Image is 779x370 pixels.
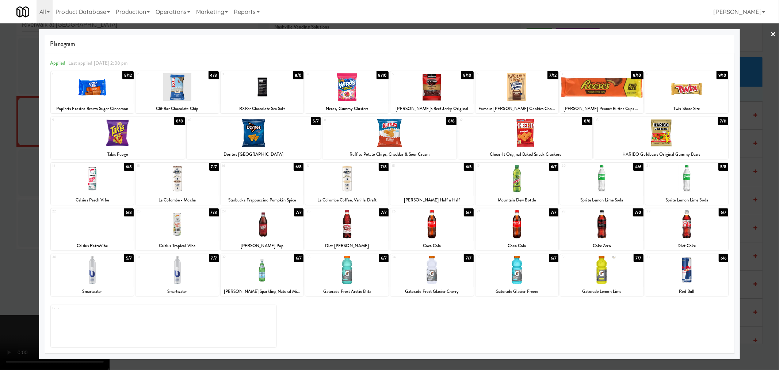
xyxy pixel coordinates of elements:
div: PopTarts Frosted Brown Sugar Cinnamon [52,104,133,113]
div: Smartwater [135,287,219,296]
div: 23 [137,208,177,215]
div: 6/8 [294,163,303,171]
div: 48/10Nerds, Gummy Clusters [305,71,389,113]
div: Sprite Lemon Lime Soda [646,196,728,205]
div: 30 [52,254,92,260]
div: 26 [392,208,432,215]
div: 10 [188,117,254,123]
div: La Colombe Coffee, Vanilla Draft [306,196,387,205]
div: 8/8 [174,117,184,125]
div: [PERSON_NAME] Sparkling Natural Mineral Water [221,287,304,296]
div: Gatorade Frost Glacier Cherry [390,287,474,296]
div: Coke Zero [561,241,642,250]
div: 6/5 [464,163,473,171]
div: 8/12 [122,71,134,79]
div: Ruffles Potato Chips, Cheddar & Sour Cream [324,150,455,159]
div: Celsius Tropical Vibe [135,241,219,250]
div: 2 [137,71,177,78]
div: Nerds, Gummy Clusters [305,104,389,113]
div: 67/12Famous [PERSON_NAME] Cookies Chocolate Chip [476,71,559,113]
div: Smartwater [52,287,133,296]
div: Celsius Peach Vibe [52,196,133,205]
div: Gatorade Lemon Lime [561,287,642,296]
div: 28 [562,208,602,215]
div: 58/10[PERSON_NAME]'s Beef Jerky Original [390,71,474,113]
div: [PERSON_NAME] Half n Half [392,196,473,205]
div: [PERSON_NAME] Peanut Butter Cups King Size [561,104,642,113]
div: 35 [477,254,517,260]
div: 8/0 [293,71,303,79]
div: Gatorade Glacier Freeze [477,287,558,296]
div: 317/7Smartwater [135,254,219,296]
div: 7/7 [209,254,219,262]
div: RXBar Chocolate Sea Salt [221,104,304,113]
div: 19 [477,163,517,169]
div: 146/8Celsius Peach Vibe [51,163,134,205]
div: 6/7 [464,208,473,216]
div: 18/12PopTarts Frosted Brown Sugar Cinnamon [51,71,134,113]
div: 6/8 [124,208,134,216]
div: 5 [392,71,432,78]
div: Celsius Tropical Vibe [137,241,218,250]
div: Starbucks Frappuccino Pumpkin Spice [221,196,304,205]
div: Twix Share Size [646,104,728,113]
div: 98/8Takis Fuego [51,117,185,159]
div: 29 [647,208,687,215]
div: 6/7 [549,163,558,171]
div: Gatorade Glacier Freeze [476,287,559,296]
div: HARIBO Goldbears Original Gummy Bears [595,150,727,159]
div: 89/10Twix Share Size [645,71,729,113]
div: Gatorade Lemon Lime [560,287,644,296]
div: 266/7Coca Cola [390,208,474,250]
div: Famous [PERSON_NAME] Cookies Chocolate Chip [477,104,558,113]
div: Sprite Lemon Lime Soda [645,196,729,205]
div: Coca Cola [390,241,474,250]
div: 38/0RXBar Chocolate Sea Salt [221,71,304,113]
div: 24 [222,208,262,215]
div: [PERSON_NAME] Half n Half [390,196,474,205]
div: HARIBO Goldbears Original Gummy Bears [594,150,728,159]
div: 157/7La Colombe - Mocha [135,163,219,205]
div: [PERSON_NAME]'s Beef Jerky Original [392,104,473,113]
div: Coke Zero [560,241,644,250]
div: Takis Fuego [52,150,184,159]
div: 6/7 [379,254,389,262]
div: Diet Coke [645,241,729,250]
div: Red Bull [646,287,728,296]
div: 8/8 [446,117,457,125]
img: Micromart [16,5,29,18]
div: Extra [52,305,164,312]
div: 18 [392,163,432,169]
div: 25 [307,208,347,215]
div: 204/6Sprite Lemon Lime Soda [560,163,644,205]
div: Celsius Peach Vibe [51,196,134,205]
span: Last applied [DATE] 2:08 pm [68,60,127,67]
div: [PERSON_NAME] Pop [222,241,303,250]
div: 34 [392,254,432,260]
div: 6 [477,71,517,78]
div: La Colombe Coffee, Vanilla Draft [305,196,389,205]
div: 247/7[PERSON_NAME] Pop [221,208,304,250]
div: 336/7Gatorade Frost Arctic Blitz [305,254,389,296]
div: Sprite Lemon Lime Soda [561,196,642,205]
div: Mountain Dew Bottle [476,196,559,205]
div: Gatorade Frost Glacier Cherry [392,287,473,296]
div: 166/8Starbucks Frappuccino Pumpkin Spice [221,163,304,205]
div: Doritos [GEOGRAPHIC_DATA] [187,150,321,159]
div: Red Bull [645,287,729,296]
div: Cheez-It Original Baked Snack Crackers [459,150,591,159]
div: 7 [562,71,602,78]
div: Gatorade Frost Arctic Blitz [305,287,389,296]
div: Cheez-It Original Baked Snack Crackers [458,150,592,159]
div: 118/8Ruffles Potato Chips, Cheddar & Sour Cream [322,117,457,159]
div: 3 [222,71,262,78]
div: Coca Cola [477,241,558,250]
div: [PERSON_NAME] Pop [221,241,304,250]
div: 105/7Doritos [GEOGRAPHIC_DATA] [187,117,321,159]
div: 27 [477,208,517,215]
div: 7/7 [209,163,219,171]
div: 196/7Mountain Dew Bottle [476,163,559,205]
div: 37 [647,254,687,260]
div: 6/7 [549,254,558,262]
div: 7/7 [294,208,303,216]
